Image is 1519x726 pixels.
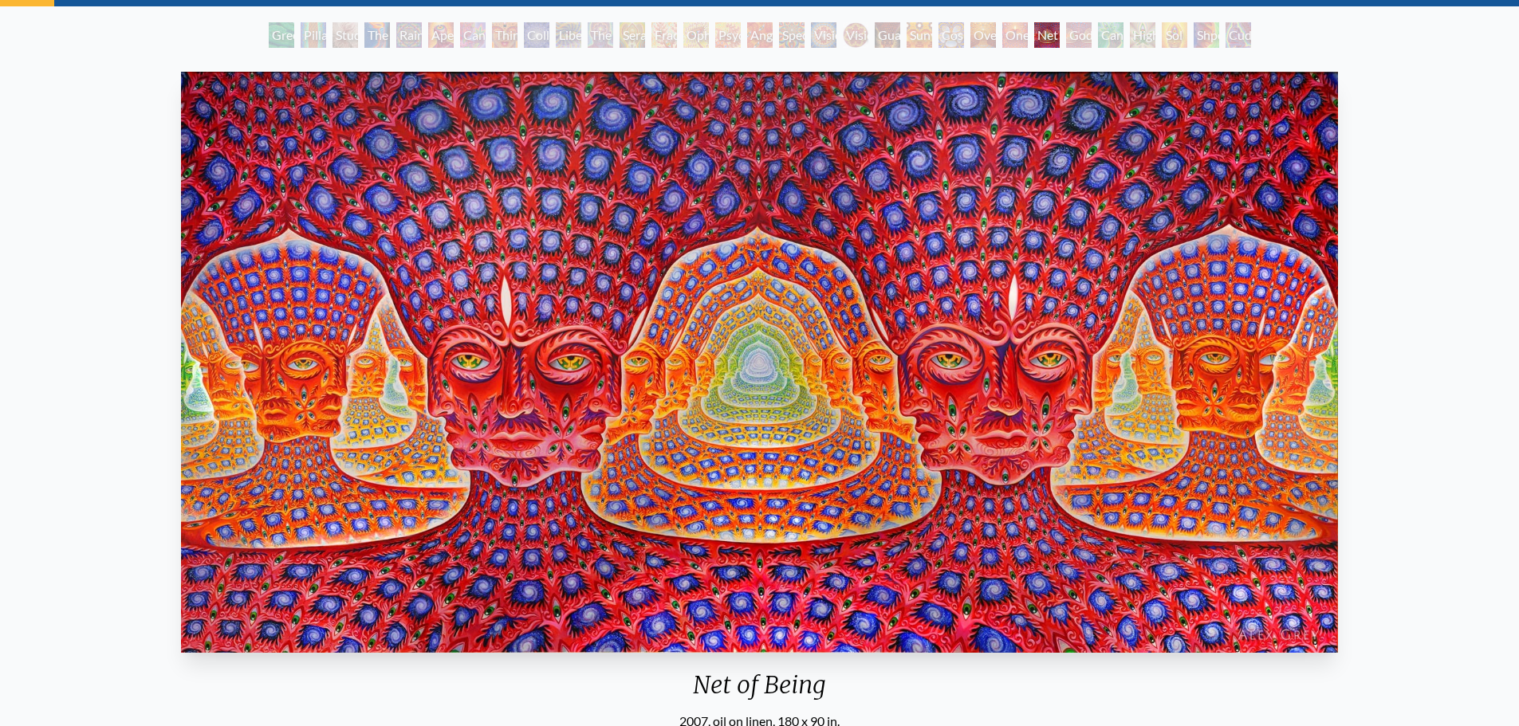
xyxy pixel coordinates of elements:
[556,22,581,48] div: Liberation Through Seeing
[811,22,836,48] div: Vision Crystal
[269,22,294,48] div: Green Hand
[939,22,964,48] div: Cosmic Elf
[620,22,645,48] div: Seraphic Transport Docking on the Third Eye
[492,22,517,48] div: Third Eye Tears of Joy
[779,22,805,48] div: Spectral Lotus
[651,22,677,48] div: Fractal Eyes
[747,22,773,48] div: Angel Skin
[175,670,1344,712] div: Net of Being
[181,72,1337,653] img: Net-of-Being-2021-Alex-Grey-watermarked.jpeg
[460,22,486,48] div: Cannabis Sutra
[588,22,613,48] div: The Seer
[333,22,358,48] div: Study for the Great Turn
[907,22,932,48] div: Sunyata
[715,22,741,48] div: Psychomicrograph of a Fractal Paisley Cherub Feather Tip
[428,22,454,48] div: Aperture
[683,22,709,48] div: Ophanic Eyelash
[396,22,422,48] div: Rainbow Eye Ripple
[364,22,390,48] div: The Torch
[1162,22,1187,48] div: Sol Invictus
[1066,22,1092,48] div: Godself
[843,22,868,48] div: Vision [PERSON_NAME]
[1002,22,1028,48] div: One
[1034,22,1060,48] div: Net of Being
[301,22,326,48] div: Pillar of Awareness
[1226,22,1251,48] div: Cuddle
[970,22,996,48] div: Oversoul
[875,22,900,48] div: Guardian of Infinite Vision
[1098,22,1124,48] div: Cannafist
[1130,22,1155,48] div: Higher Vision
[524,22,549,48] div: Collective Vision
[1194,22,1219,48] div: Shpongled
